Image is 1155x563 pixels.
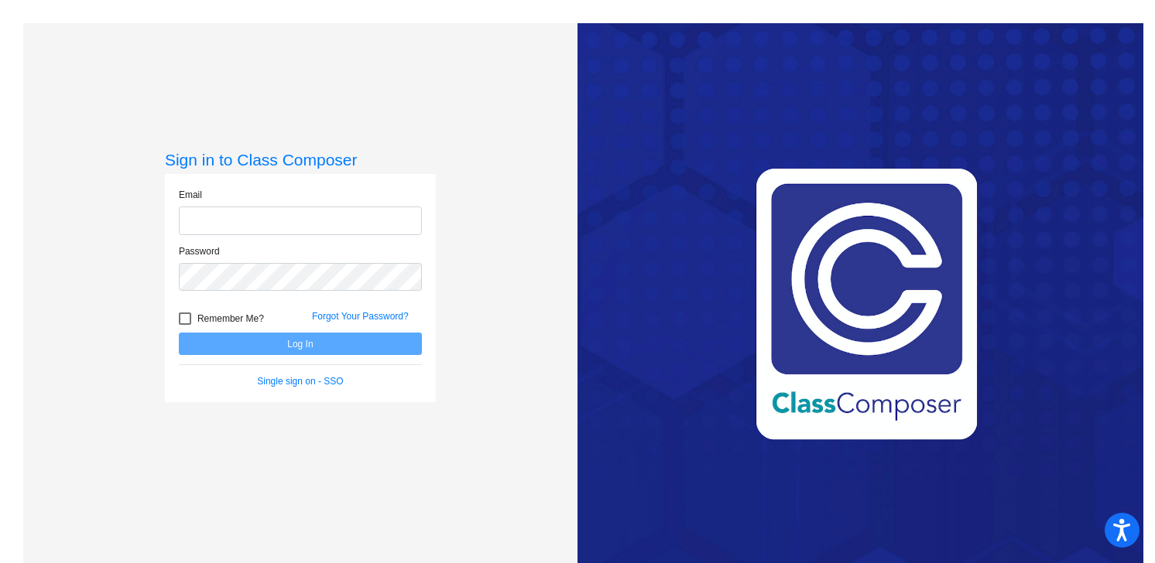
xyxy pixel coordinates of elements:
[197,309,264,328] span: Remember Me?
[179,244,220,258] label: Password
[179,333,422,355] button: Log In
[312,311,409,322] a: Forgot Your Password?
[257,376,343,387] a: Single sign on - SSO
[165,150,436,169] h3: Sign in to Class Composer
[179,188,202,202] label: Email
